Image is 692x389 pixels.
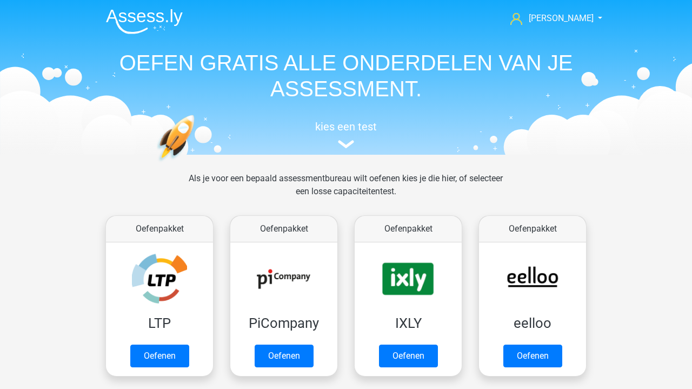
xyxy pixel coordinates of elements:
div: Als je voor een bepaald assessmentbureau wilt oefenen kies je die hier, of selecteer een losse ca... [180,172,511,211]
a: kies een test [97,120,595,149]
a: Oefenen [503,345,562,367]
h1: OEFEN GRATIS ALLE ONDERDELEN VAN JE ASSESSMENT. [97,50,595,102]
span: [PERSON_NAME] [529,13,594,23]
img: Assessly [106,9,183,34]
a: [PERSON_NAME] [506,12,595,25]
a: Oefenen [130,345,189,367]
h5: kies een test [97,120,595,133]
a: Oefenen [255,345,314,367]
img: oefenen [157,115,236,213]
a: Oefenen [379,345,438,367]
img: assessment [338,140,354,148]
